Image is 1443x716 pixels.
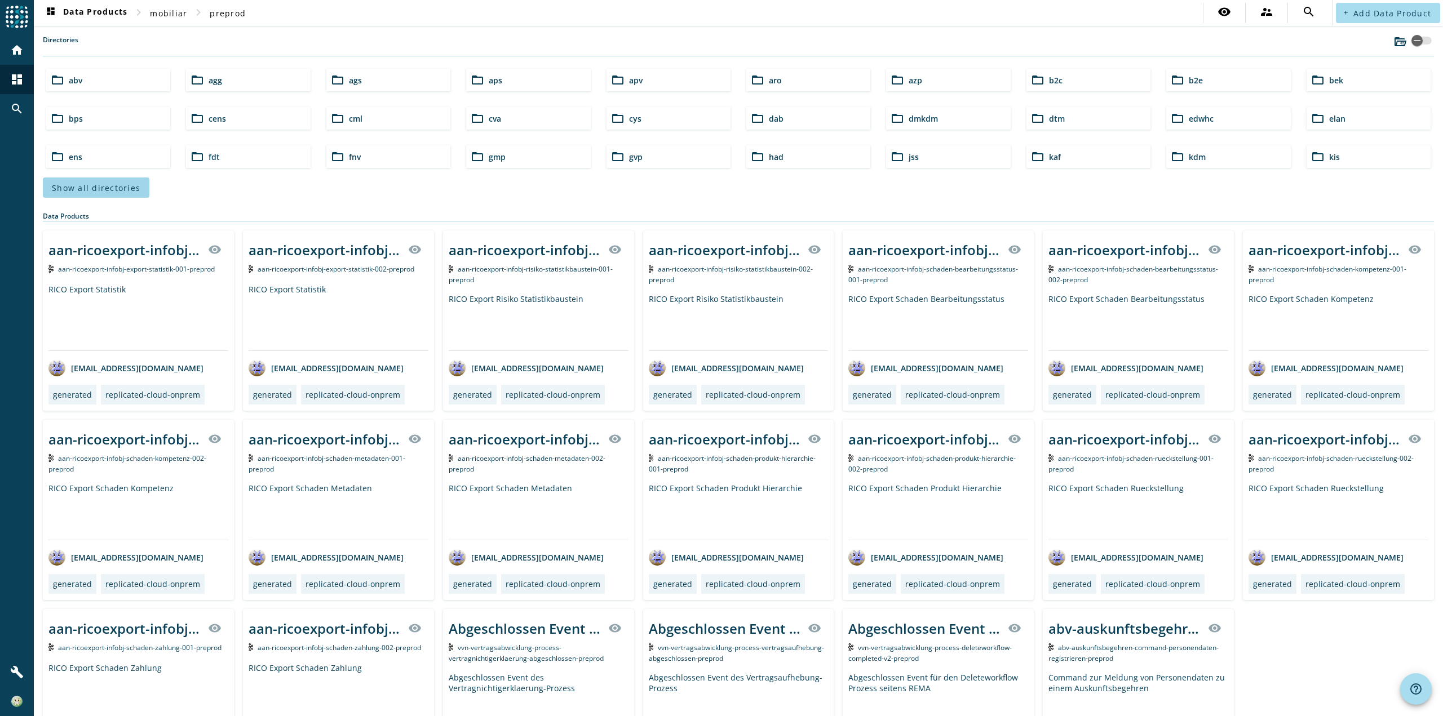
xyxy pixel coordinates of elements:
div: [EMAIL_ADDRESS][DOMAIN_NAME] [449,549,604,566]
button: preprod [205,3,250,23]
span: gvp [629,152,643,162]
div: aan-ricoexport-infobj-schaden-metadaten-002-_stage_ [449,430,601,448]
div: aan-ricoexport-infobj-schaden-produkt-hierarchie-001-_stage_ [649,430,802,448]
div: RICO Export Statistik [249,284,428,350]
span: Kafka Topic: aan-ricoexport-infobj-risiko-statistikbaustein-001-preprod [449,264,613,284]
mat-icon: folder_open [611,73,625,87]
div: replicated-cloud-onprem [506,389,600,400]
img: Kafka Topic: aan-ricoexport-infobj-schaden-metadaten-002-preprod [449,454,454,462]
button: Show all directories [43,177,149,198]
img: Kafka Topic: aan-ricoexport-infobj-risiko-statistikbaustein-001-preprod [449,265,454,273]
div: RICO Export Schaden Kompetenz [48,483,228,540]
mat-icon: folder_open [1031,73,1044,87]
div: replicated-cloud-onprem [105,389,200,400]
div: generated [53,389,92,400]
div: generated [453,579,492,589]
mat-icon: folder_open [891,73,904,87]
div: generated [1053,389,1092,400]
div: replicated-cloud-onprem [105,579,200,589]
img: Kafka Topic: aan-ricoexport-infobj-schaden-rueckstellung-002-preprod [1249,454,1254,462]
span: agg [209,75,222,86]
mat-icon: folder_open [891,112,904,125]
span: Kafka Topic: aan-ricoexport-infobj-schaden-bearbeitungsstatus-002-preprod [1048,264,1218,284]
mat-icon: visibility [408,621,422,635]
div: generated [253,389,292,400]
div: RICO Export Schaden Kompetenz [1249,293,1428,350]
span: gmp [489,152,506,162]
span: Kafka Topic: aan-ricoexport-infobj-schaden-bearbeitungsstatus-001-preprod [848,264,1018,284]
span: elan [1329,113,1345,124]
span: cens [209,113,226,124]
img: Kafka Topic: vvn-vertragsabwicklung-process-deleteworkflow-completed-v2-preprod [848,643,853,651]
span: kaf [1049,152,1061,162]
span: abv [69,75,82,86]
mat-icon: folder_open [751,73,764,87]
mat-icon: dashboard [10,73,24,86]
mat-icon: folder_open [191,112,204,125]
div: RICO Export Schaden Metadaten [249,483,428,540]
div: RICO Export Schaden Produkt Hierarchie [649,483,829,540]
div: aan-ricoexport-infobj-risiko-statistikbaustein-002-_stage_ [649,241,802,259]
span: fdt [209,152,220,162]
mat-icon: folder_open [191,150,204,163]
span: Kafka Topic: aan-ricoexport-infobj-schaden-metadaten-002-preprod [449,453,606,474]
span: Kafka Topic: aan-ricoexport-infobj-schaden-kompetenz-001-preprod [1249,264,1406,284]
span: ens [69,152,82,162]
div: [EMAIL_ADDRESS][DOMAIN_NAME] [48,549,203,566]
div: replicated-cloud-onprem [1105,579,1200,589]
img: Kafka Topic: aan-ricoexport-infobj-schaden-rueckstellung-001-preprod [1048,454,1054,462]
div: [EMAIL_ADDRESS][DOMAIN_NAME] [848,359,1003,376]
mat-icon: dashboard [44,6,57,20]
img: avatar [649,359,666,376]
div: RICO Export Schaden Rueckstellung [1048,483,1228,540]
span: dmkdm [909,113,938,124]
mat-icon: folder_open [1311,150,1325,163]
mat-icon: visibility [608,621,622,635]
span: Kafka Topic: vvn-vertragsabwicklung-process-deleteworkflow-completed-v2-preprod [848,643,1012,663]
mat-icon: visibility [1218,5,1231,19]
mat-icon: visibility [208,621,222,635]
mat-icon: folder_open [51,112,64,125]
mat-icon: visibility [608,243,622,256]
span: Add Data Product [1353,8,1431,19]
div: Abgeschlossen Event für den Deleteworkflow Prozess seitens REMA [848,619,1001,638]
img: Kafka Topic: abv-auskunftsbegehren-command-personendaten-registrieren-preprod [1048,643,1054,651]
span: Data Products [44,6,127,20]
div: generated [1053,579,1092,589]
div: [EMAIL_ADDRESS][DOMAIN_NAME] [1048,549,1203,566]
mat-icon: folder_open [611,112,625,125]
img: Kafka Topic: aan-ricoexport-infobj-export-statistik-001-preprod [48,265,54,273]
span: b2e [1189,75,1203,86]
img: avatar [848,359,865,376]
mat-icon: visibility [808,243,821,256]
div: RICO Export Schaden Bearbeitungsstatus [848,293,1028,350]
img: Kafka Topic: aan-ricoexport-infobj-schaden-produkt-hierarchie-002-preprod [848,454,853,462]
img: Kafka Topic: aan-ricoexport-infobj-schaden-produkt-hierarchie-001-preprod [649,454,654,462]
img: spoud-logo.svg [6,6,28,28]
span: Kafka Topic: aan-ricoexport-infobj-export-statistik-001-preprod [58,264,215,274]
mat-icon: folder_open [891,150,904,163]
mat-icon: visibility [1408,243,1422,256]
mat-icon: visibility [1408,432,1422,446]
img: Kafka Topic: aan-ricoexport-infobj-schaden-zahlung-002-preprod [249,643,254,651]
div: [EMAIL_ADDRESS][DOMAIN_NAME] [449,359,604,376]
div: replicated-cloud-onprem [1305,389,1400,400]
img: ec224fcbfb964c1fe171c344a0432df5 [11,696,23,707]
div: generated [53,579,92,589]
mat-icon: folder_open [611,150,625,163]
div: aan-ricoexport-infobj-schaden-kompetenz-002-_stage_ [48,430,201,448]
img: avatar [48,549,65,566]
div: [EMAIL_ADDRESS][DOMAIN_NAME] [649,359,804,376]
span: Show all directories [52,183,140,193]
div: replicated-cloud-onprem [1105,389,1200,400]
span: kis [1329,152,1340,162]
div: generated [253,579,292,589]
span: Kafka Topic: aan-ricoexport-infobj-schaden-zahlung-002-preprod [258,643,421,652]
img: avatar [848,549,865,566]
div: [EMAIL_ADDRESS][DOMAIN_NAME] [1249,359,1404,376]
mat-icon: visibility [1008,432,1021,446]
span: bps [69,113,83,124]
img: avatar [1249,549,1265,566]
div: aan-ricoexport-infobj-schaden-bearbeitungsstatus-002-_stage_ [1048,241,1201,259]
span: edwhc [1189,113,1214,124]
